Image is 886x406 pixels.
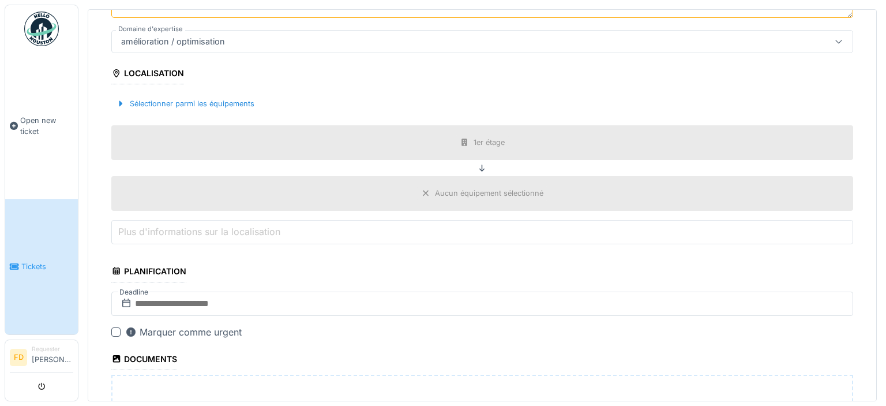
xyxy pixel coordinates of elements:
[474,137,505,148] div: 1er étage
[20,115,73,137] span: Open new ticket
[10,345,73,373] a: FD Requester[PERSON_NAME]
[21,261,73,272] span: Tickets
[111,96,259,111] div: Sélectionner parmi les équipements
[116,225,283,239] label: Plus d'informations sur la localisation
[117,35,230,48] div: amélioration / optimisation
[118,286,149,299] label: Deadline
[111,65,184,84] div: Localisation
[5,199,78,335] a: Tickets
[111,263,186,282] div: Planification
[111,351,177,370] div: Documents
[435,188,543,199] div: Aucun équipement sélectionné
[116,24,185,34] label: Domaine d'expertise
[125,325,242,339] div: Marquer comme urgent
[32,345,73,370] li: [PERSON_NAME]
[24,12,59,46] img: Badge_color-CXgf-gQk.svg
[10,349,27,366] li: FD
[5,53,78,199] a: Open new ticket
[32,345,73,353] div: Requester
